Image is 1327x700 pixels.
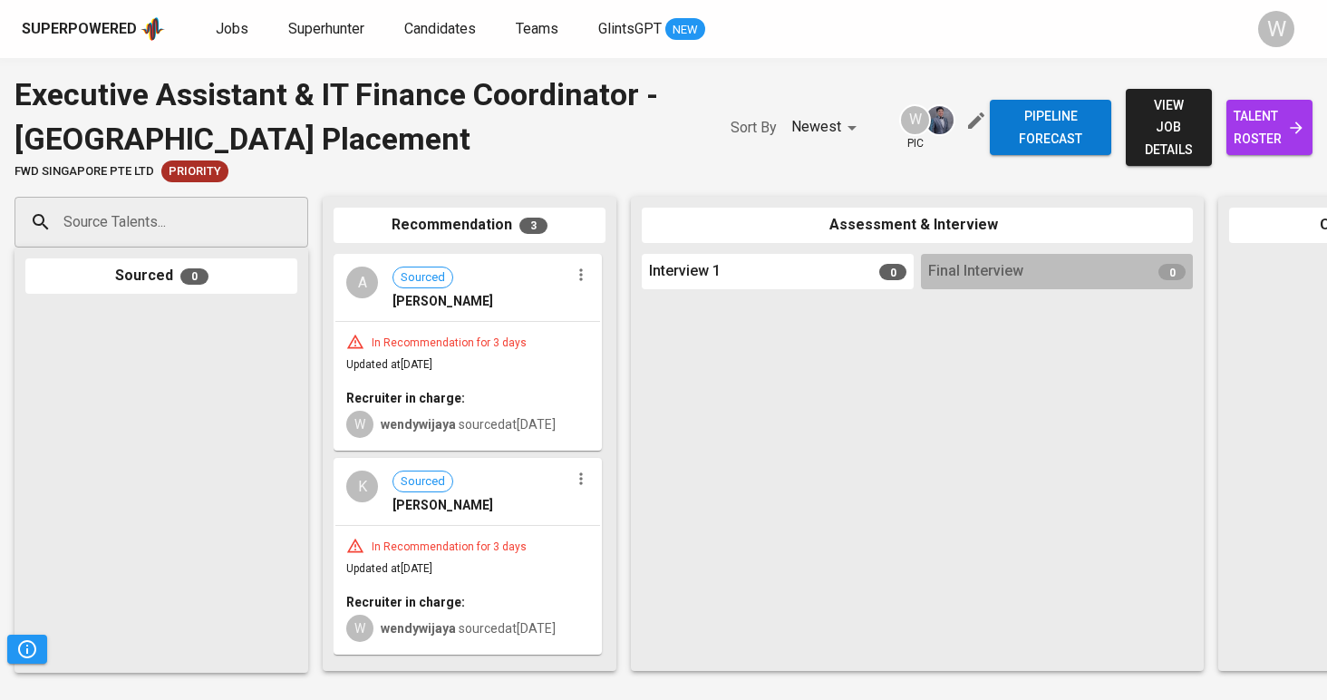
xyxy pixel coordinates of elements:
[1140,94,1197,161] span: view job details
[381,417,556,432] span: sourced at [DATE]
[516,18,562,41] a: Teams
[346,615,373,642] div: W
[180,268,208,285] span: 0
[381,621,456,636] b: wendywijaya
[1004,105,1096,150] span: Pipeline forecast
[899,104,931,136] div: W
[381,621,556,636] span: sourced at [DATE]
[1226,100,1312,155] a: talent roster
[879,264,906,280] span: 0
[791,111,863,144] div: Newest
[791,116,841,138] p: Newest
[346,595,465,609] b: Recruiter in charge:
[392,496,493,514] span: [PERSON_NAME]
[519,218,547,234] span: 3
[334,458,602,655] div: KSourced[PERSON_NAME]In Recommendation for 3 daysUpdated at[DATE]Recruiter in charge:Wwendywijaya...
[334,254,602,451] div: ASourced[PERSON_NAME]In Recommendation for 3 daysUpdated at[DATE]Recruiter in charge:Wwendywijaya...
[393,473,452,491] span: Sourced
[346,391,465,405] b: Recruiter in charge:
[161,160,228,182] div: New Job received from Demand Team
[364,335,534,351] div: In Recommendation for 3 days
[346,562,432,575] span: Updated at [DATE]
[899,104,931,151] div: pic
[598,18,705,41] a: GlintsGPT NEW
[598,20,662,37] span: GlintsGPT
[404,20,476,37] span: Candidates
[392,292,493,310] span: [PERSON_NAME]
[925,106,954,134] img: jhon@glints.com
[22,15,165,43] a: Superpoweredapp logo
[665,21,705,39] span: NEW
[15,163,154,180] span: FWD Singapore Pte Ltd
[334,208,605,243] div: Recommendation
[346,358,432,371] span: Updated at [DATE]
[642,208,1193,243] div: Assessment & Interview
[393,269,452,287] span: Sourced
[140,15,165,43] img: app logo
[731,117,777,139] p: Sort By
[288,18,368,41] a: Superhunter
[288,20,364,37] span: Superhunter
[346,267,378,298] div: A
[7,635,47,664] button: Pipeline Triggers
[346,471,378,502] div: K
[1126,89,1212,167] button: view job details
[161,163,228,180] span: Priority
[216,18,252,41] a: Jobs
[1258,11,1294,47] div: W
[1158,264,1186,280] span: 0
[25,258,297,294] div: Sourced
[649,261,721,282] span: Interview 1
[364,540,534,555] div: In Recommendation for 3 days
[346,411,373,438] div: W
[298,220,302,224] button: Open
[381,417,456,432] b: wendywijaya
[216,20,248,37] span: Jobs
[928,261,1023,282] span: Final Interview
[516,20,558,37] span: Teams
[404,18,479,41] a: Candidates
[990,100,1110,155] button: Pipeline forecast
[15,73,694,160] div: Executive Assistant & IT Finance Coordinator - [GEOGRAPHIC_DATA] Placement
[22,19,137,40] div: Superpowered
[1241,105,1298,150] span: talent roster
